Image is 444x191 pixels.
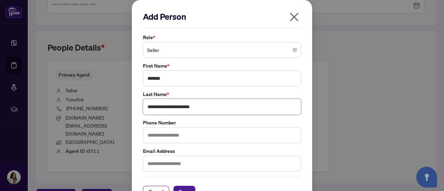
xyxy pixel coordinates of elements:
[416,167,437,188] button: Open asap
[143,90,301,98] label: Last Name
[143,147,301,155] label: Email Address
[289,11,300,23] span: close
[143,11,301,22] h2: Add Person
[143,62,301,70] label: First Name
[147,43,297,57] span: Seller
[143,119,301,127] label: Phone Number
[143,34,301,41] label: Role
[293,48,297,52] span: close-circle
